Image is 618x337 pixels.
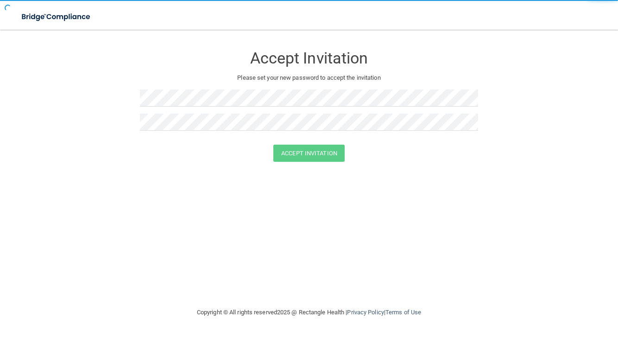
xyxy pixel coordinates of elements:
[140,50,478,67] h3: Accept Invitation
[140,298,478,327] div: Copyright © All rights reserved 2025 @ Rectangle Health | |
[347,309,384,316] a: Privacy Policy
[273,145,345,162] button: Accept Invitation
[147,72,471,83] p: Please set your new password to accept the invitation
[385,309,421,316] a: Terms of Use
[14,7,99,26] img: bridge_compliance_login_screen.278c3ca4.svg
